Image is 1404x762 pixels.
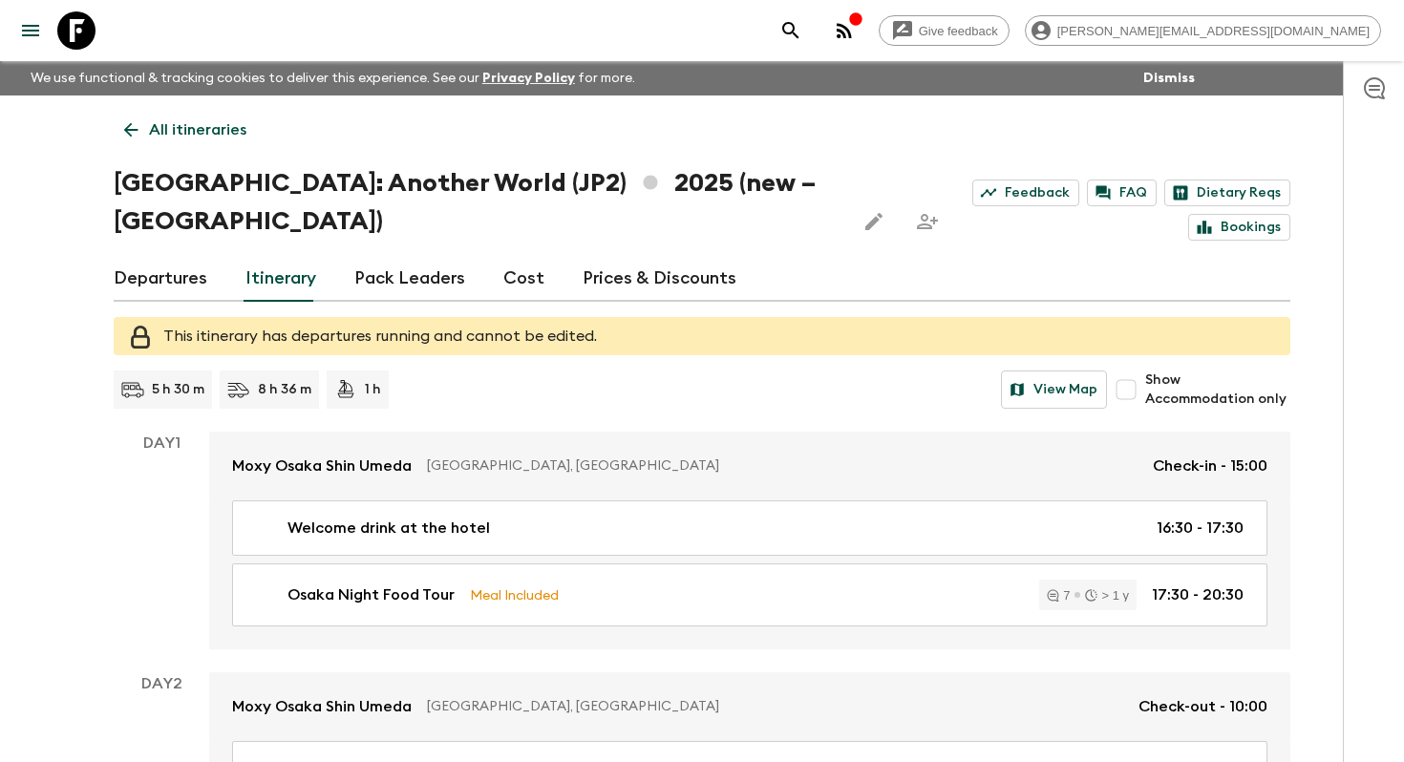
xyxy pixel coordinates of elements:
[1025,15,1381,46] div: [PERSON_NAME][EMAIL_ADDRESS][DOMAIN_NAME]
[855,202,893,241] button: Edit this itinerary
[114,256,207,302] a: Departures
[908,202,947,241] span: Share this itinerary
[1001,370,1107,409] button: View Map
[1047,24,1380,38] span: [PERSON_NAME][EMAIL_ADDRESS][DOMAIN_NAME]
[232,563,1267,626] a: Osaka Night Food TourMeal Included7> 1 y17:30 - 20:30
[258,380,311,399] p: 8 h 36 m
[114,111,257,149] a: All itineraries
[114,432,209,455] p: Day 1
[1087,180,1157,206] a: FAQ
[1138,695,1267,718] p: Check-out - 10:00
[482,72,575,85] a: Privacy Policy
[232,695,412,718] p: Moxy Osaka Shin Umeda
[1188,214,1290,241] a: Bookings
[1153,455,1267,477] p: Check-in - 15:00
[1152,583,1244,606] p: 17:30 - 20:30
[503,256,544,302] a: Cost
[232,500,1267,556] a: Welcome drink at the hotel16:30 - 17:30
[114,164,840,241] h1: [GEOGRAPHIC_DATA]: Another World (JP2) 2025 (new – [GEOGRAPHIC_DATA])
[583,256,736,302] a: Prices & Discounts
[152,380,204,399] p: 5 h 30 m
[354,256,465,302] a: Pack Leaders
[287,517,490,540] p: Welcome drink at the hotel
[365,380,381,399] p: 1 h
[149,118,246,141] p: All itineraries
[1157,517,1244,540] p: 16:30 - 17:30
[470,584,559,605] p: Meal Included
[772,11,810,50] button: search adventures
[163,328,597,344] span: This itinerary has departures running and cannot be edited.
[1164,180,1290,206] a: Dietary Reqs
[114,672,209,695] p: Day 2
[908,24,1009,38] span: Give feedback
[427,697,1123,716] p: [GEOGRAPHIC_DATA], [GEOGRAPHIC_DATA]
[879,15,1010,46] a: Give feedback
[1085,589,1129,602] div: > 1 y
[1138,65,1200,92] button: Dismiss
[209,432,1290,500] a: Moxy Osaka Shin Umeda[GEOGRAPHIC_DATA], [GEOGRAPHIC_DATA]Check-in - 15:00
[287,583,455,606] p: Osaka Night Food Tour
[245,256,316,302] a: Itinerary
[209,672,1290,741] a: Moxy Osaka Shin Umeda[GEOGRAPHIC_DATA], [GEOGRAPHIC_DATA]Check-out - 10:00
[972,180,1079,206] a: Feedback
[23,61,643,95] p: We use functional & tracking cookies to deliver this experience. See our for more.
[232,455,412,477] p: Moxy Osaka Shin Umeda
[11,11,50,50] button: menu
[427,456,1138,476] p: [GEOGRAPHIC_DATA], [GEOGRAPHIC_DATA]
[1047,589,1070,602] div: 7
[1145,370,1290,409] span: Show Accommodation only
